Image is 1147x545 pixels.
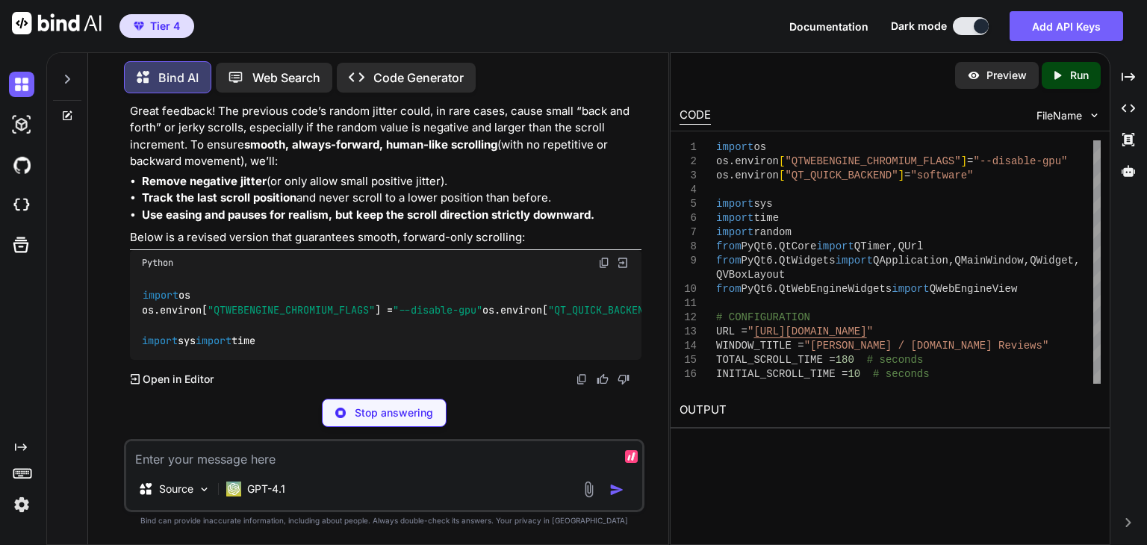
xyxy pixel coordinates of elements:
span: Tier 4 [150,19,180,34]
div: 13 [680,325,697,339]
span: PyQt6.QtWidgets [742,255,836,267]
span: import [892,283,929,295]
p: Bind AI [158,69,199,87]
button: premiumTier 4 [119,14,194,38]
span: FileName [1036,108,1082,123]
span: os.environ [716,169,779,181]
span: import [716,141,753,153]
span: QUrl [898,240,924,252]
img: like [597,373,609,385]
p: Below is a revised version that guarantees smooth, forward-only scrolling: [130,229,641,246]
h2: OUTPUT [671,393,1110,428]
button: Documentation [789,19,868,34]
p: Stop answering [355,405,433,420]
span: import [716,226,753,238]
span: 10 [848,368,861,380]
span: import [817,240,854,252]
img: icon [609,482,624,497]
span: Dark mode [891,19,947,34]
div: 4 [680,183,697,197]
p: Open in Editor [143,372,214,387]
span: [ [779,169,785,181]
span: sys [754,198,773,210]
span: "--disable-gpu" [393,303,482,317]
span: "--disable-gpu" [974,155,1068,167]
div: 9 [680,254,697,268]
p: Preview [986,68,1027,83]
strong: Track the last scroll position [142,190,296,205]
span: QTimer [854,240,892,252]
span: PyQt6.QtWebEngineWidgets [742,283,892,295]
div: 1 [680,140,697,155]
span: Documentation [789,20,868,33]
span: QWidget [1030,255,1074,267]
span: import [142,334,178,347]
span: URL = [716,326,747,337]
span: PyQt6.QtCore [742,240,817,252]
span: = [967,155,973,167]
span: os [754,141,767,153]
img: attachment [580,481,597,498]
span: from [716,283,742,295]
span: INITIAL_SCROLL_PERCENT = [716,382,867,394]
span: ] [898,169,904,181]
span: os.environ [716,155,779,167]
span: "QTWEBENGINE_CHROMIUM_FLAGS" [208,303,375,317]
span: , [1074,255,1080,267]
div: 14 [680,339,697,353]
span: QWebEngineView [930,283,1018,295]
p: Code Generator [373,69,464,87]
span: WINDOW_TITLE = [716,340,804,352]
p: Web Search [252,69,320,87]
span: TOTAL_SCROLL_TIME = [716,354,836,366]
img: copy [576,373,588,385]
span: "QTWEBENGINE_CHROMIUM_FLAGS" [786,155,961,167]
img: chevron down [1088,109,1101,122]
span: " [867,326,873,337]
span: , [892,240,898,252]
strong: smooth, always-forward, human-like scrolling [244,137,497,152]
p: Source [159,482,193,496]
div: CODE [680,107,711,125]
span: [URL][DOMAIN_NAME] [754,326,867,337]
code: os os.environ[ ] = os.environ[ ] = sys time [142,287,733,349]
img: githubDark [9,152,34,178]
span: "QT_QUICK_BACKEND" [786,169,898,181]
span: # CONFIGURATION [716,311,810,323]
div: 6 [680,211,697,225]
span: "QT_QUICK_BACKEND" [548,303,656,317]
span: import [836,255,873,267]
span: = [904,169,910,181]
p: Bind can provide inaccurate information, including about people. Always double-check its answers.... [124,515,644,526]
span: [ [779,155,785,167]
span: INITIAL_SCROLL_TIME = [716,368,848,380]
p: Great feedback! The previous code’s random jitter could, in rare cases, cause small “back and for... [130,103,641,170]
div: 15 [680,353,697,367]
span: QApplication [873,255,948,267]
img: cloudideIcon [9,193,34,218]
span: "software" [911,169,974,181]
span: QVBoxLayout [716,269,785,281]
span: "[PERSON_NAME] / [DOMAIN_NAME] Reviews" [804,340,1049,352]
li: and never scroll to a lower position than before. [142,190,641,207]
span: import [716,198,753,210]
strong: Remove negative jitter [142,174,267,188]
img: Pick Models [198,483,211,496]
img: dislike [618,373,630,385]
div: 10 [680,282,697,296]
img: GPT-4.1 [226,482,241,496]
span: import [196,334,231,347]
img: Bind AI [12,12,102,34]
span: , [948,255,954,267]
span: # seconds [873,368,930,380]
li: (or only allow small positive jitter). [142,173,641,190]
div: 16 [680,367,697,381]
img: copy [598,257,610,269]
img: darkAi-studio [9,112,34,137]
img: Open in Browser [616,256,630,270]
div: 8 [680,240,697,254]
img: preview [967,69,980,82]
span: QMainWindow [954,255,1023,267]
div: 7 [680,225,697,240]
img: settings [9,492,34,517]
